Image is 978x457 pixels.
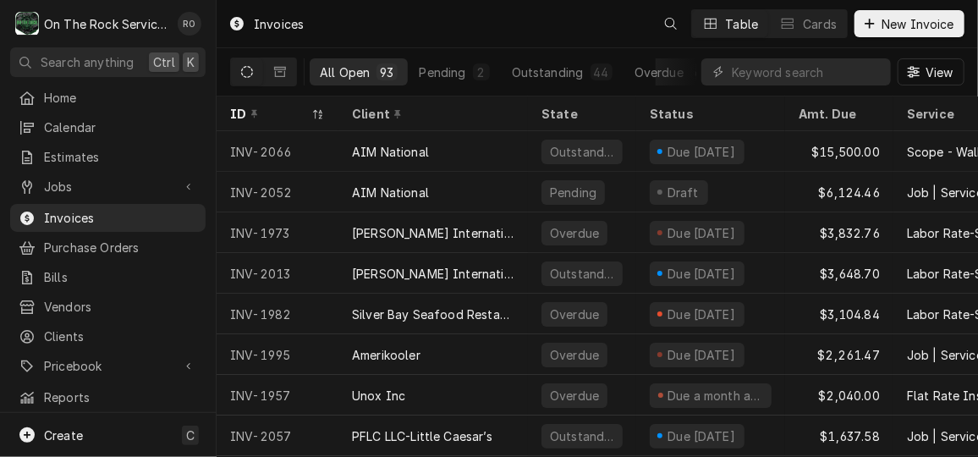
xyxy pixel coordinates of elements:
a: Purchase Orders [10,234,206,262]
div: INV-1973 [217,212,338,253]
div: INV-2013 [217,253,338,294]
span: Jobs [44,178,172,195]
span: Pricebook [44,357,172,375]
a: Invoices [10,204,206,232]
div: All Open [320,63,370,81]
div: Due [DATE] [666,265,738,283]
a: Go to Pricebook [10,352,206,380]
div: Overdue [548,224,601,242]
div: $3,648.70 [785,253,893,294]
div: Client [352,105,511,123]
div: [PERSON_NAME] International Inc [352,224,514,242]
div: Due [DATE] [666,346,738,364]
span: View [922,63,957,81]
div: $3,104.84 [785,294,893,334]
a: Clients [10,322,206,350]
div: INV-1957 [217,375,338,416]
div: Due [DATE] [666,427,738,445]
div: INV-2057 [217,416,338,456]
div: ID [230,105,308,123]
div: $1,637.58 [785,416,893,456]
div: $3,832.76 [785,212,893,253]
span: New Invoice [878,15,958,33]
span: Search anything [41,53,134,71]
span: Purchase Orders [44,239,197,256]
div: 93 [380,63,393,81]
button: View [898,58,964,85]
div: $2,040.00 [785,375,893,416]
div: Outstanding [548,427,616,445]
div: Amt. Due [799,105,876,123]
div: Pending [420,63,466,81]
div: $2,261.47 [785,334,893,375]
div: Due [DATE] [666,224,738,242]
input: Keyword search [732,58,882,85]
div: Outstanding [548,265,616,283]
div: AIM National [352,184,429,201]
span: Reports [44,388,197,406]
div: On The Rock Services's Avatar [15,12,39,36]
a: Vendors [10,293,206,321]
a: Go to Jobs [10,173,206,201]
div: Amerikooler [352,346,420,364]
span: Ctrl [153,53,175,71]
div: Due a month ago [666,387,765,405]
a: Bills [10,263,206,291]
div: 2 [476,63,486,81]
div: Overdue [548,387,601,405]
span: Create [44,428,83,443]
div: Overdue [548,346,601,364]
span: Home [44,89,197,107]
span: Estimates [44,148,197,166]
div: Overdue [548,306,601,323]
div: AIM National [352,143,429,161]
div: Silver Bay Seafood Restaurant - [GEOGRAPHIC_DATA] [352,306,514,323]
div: RO [178,12,201,36]
div: Outstanding [512,63,584,81]
span: K [187,53,195,71]
div: INV-1995 [217,334,338,375]
div: 47 [694,63,709,81]
a: Home [10,84,206,112]
a: Estimates [10,143,206,171]
a: Reports [10,383,206,411]
div: 44 [594,63,609,81]
div: Cards [803,15,837,33]
div: On The Rock Services [44,15,168,33]
div: O [15,12,39,36]
button: New Invoice [854,10,964,37]
span: Vendors [44,298,197,316]
div: INV-2052 [217,172,338,212]
div: Overdue [635,63,684,81]
div: Outstanding [548,143,616,161]
div: Table [726,15,759,33]
div: Unox Inc [352,387,405,405]
div: State [541,105,623,123]
div: $6,124.46 [785,172,893,212]
span: C [186,427,195,444]
div: INV-1982 [217,294,338,334]
span: Clients [44,328,197,345]
div: PFLC LLC-Little Caesar’s [352,427,492,445]
div: [PERSON_NAME] International Inc [352,265,514,283]
div: Status [650,105,768,123]
a: Calendar [10,113,206,141]
div: Pending [548,184,598,201]
div: Due [DATE] [666,143,738,161]
div: $15,500.00 [785,131,893,172]
span: Invoices [44,209,197,227]
span: Calendar [44,118,197,136]
div: Draft [665,184,701,201]
div: Due [DATE] [666,306,738,323]
div: INV-2066 [217,131,338,172]
button: Open search [657,10,684,37]
button: Search anythingCtrlK [10,47,206,77]
div: Rich Ortega's Avatar [178,12,201,36]
span: Bills [44,268,197,286]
